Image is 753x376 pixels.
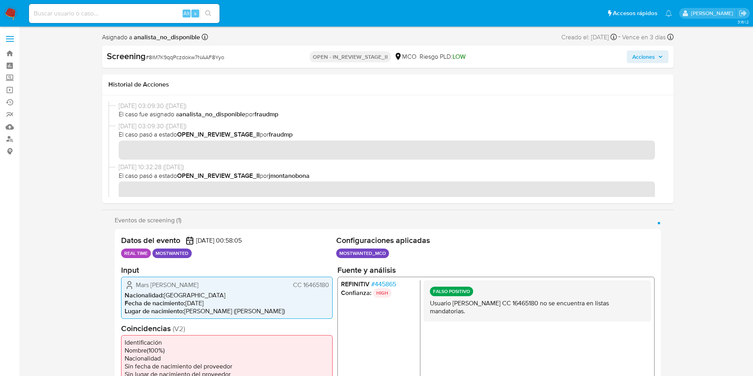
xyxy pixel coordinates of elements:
a: Notificaciones [665,10,672,17]
input: Buscar usuario o caso... [29,8,220,19]
span: Alt [183,10,190,17]
span: Riesgo PLD: [420,52,466,61]
span: LOW [453,52,466,61]
span: Acciones [632,50,655,63]
p: david.marinmartinez@mercadolibre.com.co [691,10,736,17]
span: - [618,32,620,42]
span: Vence en 3 días [622,33,666,42]
b: Screening [107,50,146,62]
b: analista_no_disponible [132,33,200,42]
a: Salir [739,9,747,17]
div: MCO [394,52,416,61]
span: # 8lM7K9qqPczdokw7NAAF8Yyo [146,53,224,61]
span: Accesos rápidos [613,9,657,17]
span: Asignado a [102,33,200,42]
button: search-icon [200,8,216,19]
span: s [194,10,196,17]
div: Creado el: [DATE] [561,32,617,42]
p: OPEN - IN_REVIEW_STAGE_II [310,51,391,62]
button: Acciones [627,50,668,63]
